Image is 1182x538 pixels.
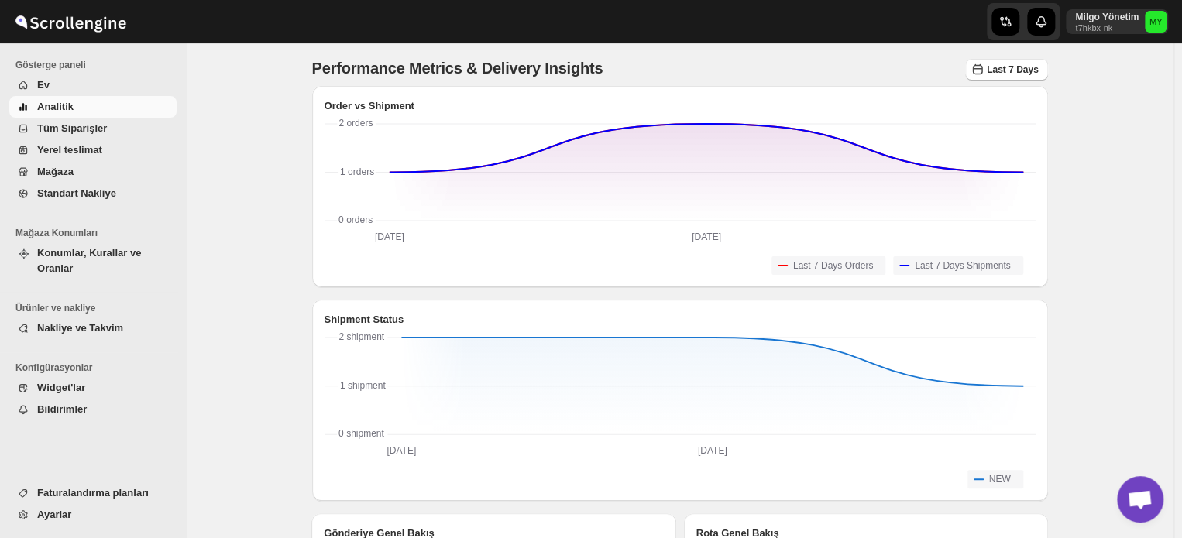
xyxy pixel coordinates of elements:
[338,214,373,225] text: 0 orders
[374,231,404,242] text: [DATE]
[12,2,129,41] img: ScrollEngine
[1149,17,1163,26] text: MY
[37,101,74,112] span: Analitik
[37,247,141,274] span: Konumlar, Kurallar ve Oranlar
[37,509,71,520] span: Ayarlar
[387,445,416,456] text: [DATE]
[37,322,123,334] span: Nakliye ve Takvim
[9,482,177,504] button: Faturalandırma planları
[9,118,177,139] button: Tüm Siparişler
[15,362,178,374] span: Konfigürasyonlar
[9,96,177,118] button: Analitik
[989,473,1011,485] span: NEW
[339,166,373,177] text: 1 orders
[37,403,87,415] span: Bildirimler
[37,79,50,91] span: Ev
[9,399,177,420] button: Bildirimler
[9,377,177,399] button: Widget'lar
[325,312,1036,327] h2: Shipment Status
[9,317,177,339] button: Nakliye ve Takvim
[338,331,384,342] text: 2 shipment
[15,302,178,314] span: Ürünler ve nakliye
[1117,476,1163,523] div: Açık sohbet
[37,144,102,156] span: Yerel teslimat
[893,256,1022,275] button: Last 7 Days Shipments
[793,259,873,272] span: Last 7 Days Orders
[325,98,1036,114] h2: Order vs Shipment
[15,59,178,71] span: Gösterge paneli
[1075,11,1139,23] p: Milgo Yönetim
[9,74,177,96] button: Ev
[965,59,1048,81] button: Last 7 Days
[987,64,1039,75] span: Last 7 Days
[1066,9,1168,34] button: User menu
[1145,11,1167,33] span: Milgo Yönetim
[338,118,373,129] text: 2 orders
[697,445,727,456] text: [DATE]
[37,122,107,134] span: Tüm Siparişler
[9,242,177,279] button: Konumlar, Kurallar ve Oranlar
[915,259,1010,272] span: Last 7 Days Shipments
[1075,23,1139,33] p: t7hkbx-nk
[37,166,74,177] span: Mağaza
[691,231,720,242] text: [DATE]
[339,380,385,391] text: 1 shipment
[967,470,1023,488] button: NEW
[338,428,384,439] text: 0 shipment
[312,59,603,82] p: Performance Metrics & Delivery Insights
[15,227,178,239] span: Mağaza Konumları
[9,504,177,526] button: Ayarlar
[37,382,85,393] span: Widget'lar
[37,487,149,499] span: Faturalandırma planları
[771,256,885,275] button: Last 7 Days Orders
[37,187,116,199] span: Standart Nakliye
